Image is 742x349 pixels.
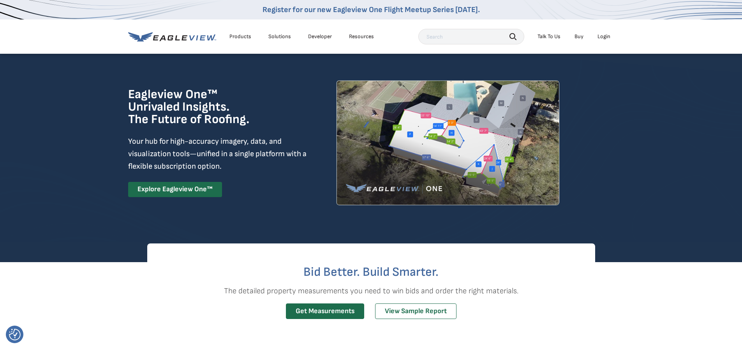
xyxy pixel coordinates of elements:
p: Your hub for high-accuracy imagery, data, and visualization tools—unified in a single platform wi... [128,135,308,173]
a: Get Measurements [286,303,364,319]
div: Products [229,33,251,40]
a: Register for our new Eagleview One Flight Meetup Series [DATE]. [263,5,480,14]
h2: Bid Better. Build Smarter. [147,266,595,278]
input: Search [418,29,524,44]
a: Developer [308,33,332,40]
p: The detailed property measurements you need to win bids and order the right materials. [147,285,595,297]
div: Login [597,33,610,40]
div: Talk To Us [538,33,560,40]
h1: Eagleview One™ Unrivaled Insights. The Future of Roofing. [128,88,289,126]
div: Resources [349,33,374,40]
a: Buy [575,33,583,40]
a: Explore Eagleview One™ [128,182,222,197]
div: Solutions [268,33,291,40]
a: View Sample Report [375,303,456,319]
button: Consent Preferences [9,329,21,340]
img: Revisit consent button [9,329,21,340]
